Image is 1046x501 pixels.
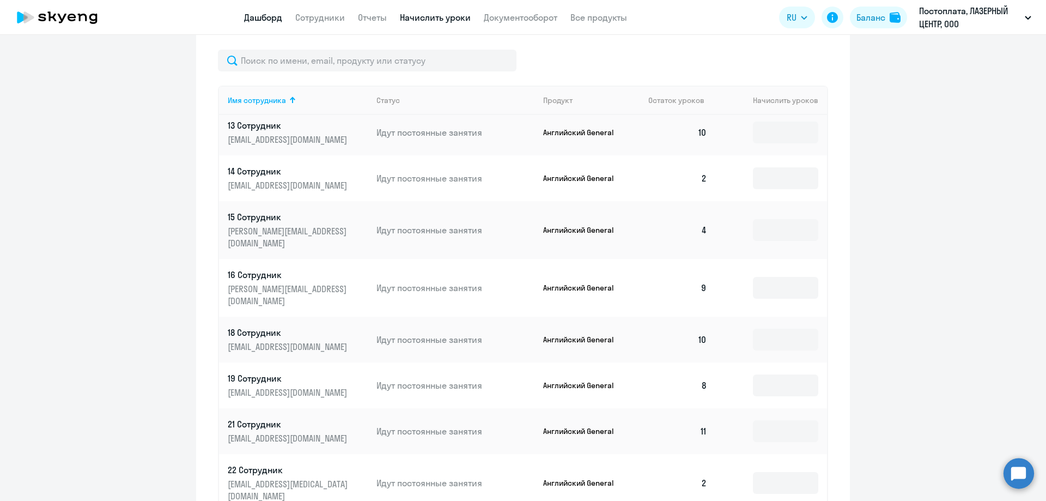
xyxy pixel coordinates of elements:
[218,50,516,71] input: Поиск по имени, email, продукту или статусу
[228,341,350,353] p: [EMAIL_ADDRESS][DOMAIN_NAME]
[376,126,534,138] p: Идут постоянные занятия
[228,95,286,105] div: Имя сотрудника
[640,408,716,454] td: 11
[228,327,350,339] p: 18 Сотрудник
[640,363,716,408] td: 8
[856,11,885,24] div: Баланс
[228,119,368,146] a: 13 Сотрудник[EMAIL_ADDRESS][DOMAIN_NAME]
[914,4,1037,31] button: Постоплата, ЛАЗЕРНЫЙ ЦЕНТР, ООО
[376,172,534,184] p: Идут постоянные занятия
[228,283,350,307] p: [PERSON_NAME][EMAIL_ADDRESS][DOMAIN_NAME]
[228,432,350,444] p: [EMAIL_ADDRESS][DOMAIN_NAME]
[228,211,368,249] a: 15 Сотрудник[PERSON_NAME][EMAIL_ADDRESS][DOMAIN_NAME]
[228,418,350,430] p: 21 Сотрудник
[228,179,350,191] p: [EMAIL_ADDRESS][DOMAIN_NAME]
[376,477,534,489] p: Идут постоянные занятия
[228,464,350,476] p: 22 Сотрудник
[570,12,627,23] a: Все продукты
[779,7,815,28] button: RU
[376,282,534,294] p: Идут постоянные занятия
[484,12,557,23] a: Документооборот
[640,259,716,317] td: 9
[376,334,534,346] p: Идут постоянные занятия
[543,225,625,235] p: Английский General
[376,379,534,391] p: Идут постоянные занятия
[376,95,534,105] div: Статус
[358,12,387,23] a: Отчеты
[228,134,350,146] p: [EMAIL_ADDRESS][DOMAIN_NAME]
[648,95,704,105] span: Остаток уроков
[228,165,350,177] p: 14 Сотрудник
[543,426,625,436] p: Английский General
[543,95,640,105] div: Продукт
[228,225,350,249] p: [PERSON_NAME][EMAIL_ADDRESS][DOMAIN_NAME]
[543,173,625,183] p: Английский General
[787,11,796,24] span: RU
[228,165,368,191] a: 14 Сотрудник[EMAIL_ADDRESS][DOMAIN_NAME]
[376,224,534,236] p: Идут постоянные занятия
[543,283,625,293] p: Английский General
[228,418,368,444] a: 21 Сотрудник[EMAIL_ADDRESS][DOMAIN_NAME]
[228,119,350,131] p: 13 Сотрудник
[376,95,400,105] div: Статус
[919,4,1020,31] p: Постоплата, ЛАЗЕРНЫЙ ЦЕНТР, ООО
[228,269,350,281] p: 16 Сотрудник
[543,478,625,488] p: Английский General
[640,317,716,363] td: 10
[890,12,901,23] img: balance
[228,95,368,105] div: Имя сотрудника
[716,86,827,115] th: Начислить уроков
[648,95,716,105] div: Остаток уроков
[640,110,716,155] td: 10
[228,211,350,223] p: 15 Сотрудник
[543,128,625,137] p: Английский General
[400,12,471,23] a: Начислить уроки
[543,381,625,390] p: Английский General
[244,12,282,23] a: Дашборд
[228,327,368,353] a: 18 Сотрудник[EMAIL_ADDRESS][DOMAIN_NAME]
[543,95,573,105] div: Продукт
[640,201,716,259] td: 4
[228,372,368,399] a: 19 Сотрудник[EMAIL_ADDRESS][DOMAIN_NAME]
[295,12,345,23] a: Сотрудники
[228,269,368,307] a: 16 Сотрудник[PERSON_NAME][EMAIL_ADDRESS][DOMAIN_NAME]
[850,7,907,28] button: Балансbalance
[543,335,625,345] p: Английский General
[228,372,350,384] p: 19 Сотрудник
[228,387,350,399] p: [EMAIL_ADDRESS][DOMAIN_NAME]
[640,155,716,201] td: 2
[376,425,534,437] p: Идут постоянные занятия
